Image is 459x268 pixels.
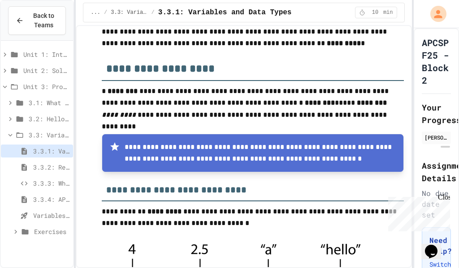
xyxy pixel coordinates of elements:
[152,9,155,16] span: /
[422,188,451,220] div: No due date set
[368,9,382,16] span: 10
[33,211,69,220] span: Variables and Data types - quiz
[33,179,69,188] span: 3.3.3: What's the Type?
[422,36,451,86] h1: APCSP F25 - Block 2
[33,162,69,172] span: 3.3.2: Review - Variables and Data Types
[158,7,292,18] span: 3.3.1: Variables and Data Types
[91,9,100,16] span: ...
[29,114,69,123] span: 3.2: Hello, World!
[422,159,451,184] h2: Assignment Details
[8,6,66,35] button: Back to Teams
[23,82,69,91] span: Unit 3: Programming with Python
[29,98,69,107] span: 3.1: What is Code?
[421,4,449,24] div: My Account
[385,193,450,231] iframe: chat widget
[33,195,69,204] span: 3.3.4: AP Practice - Variables
[23,66,69,75] span: Unit 2: Solving Problems in Computer Science
[23,50,69,59] span: Unit 1: Intro to Computer Science
[104,9,107,16] span: /
[424,133,449,141] div: [PERSON_NAME]
[111,9,147,16] span: 3.3: Variables and Data Types
[421,232,450,259] iframe: chat widget
[422,101,451,126] h2: Your Progress
[33,146,69,156] span: 3.3.1: Variables and Data Types
[29,11,58,30] span: Back to Teams
[4,4,62,57] div: Chat with us now!Close
[383,9,393,16] span: min
[29,130,69,140] span: 3.3: Variables and Data Types
[34,227,69,236] span: Exercises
